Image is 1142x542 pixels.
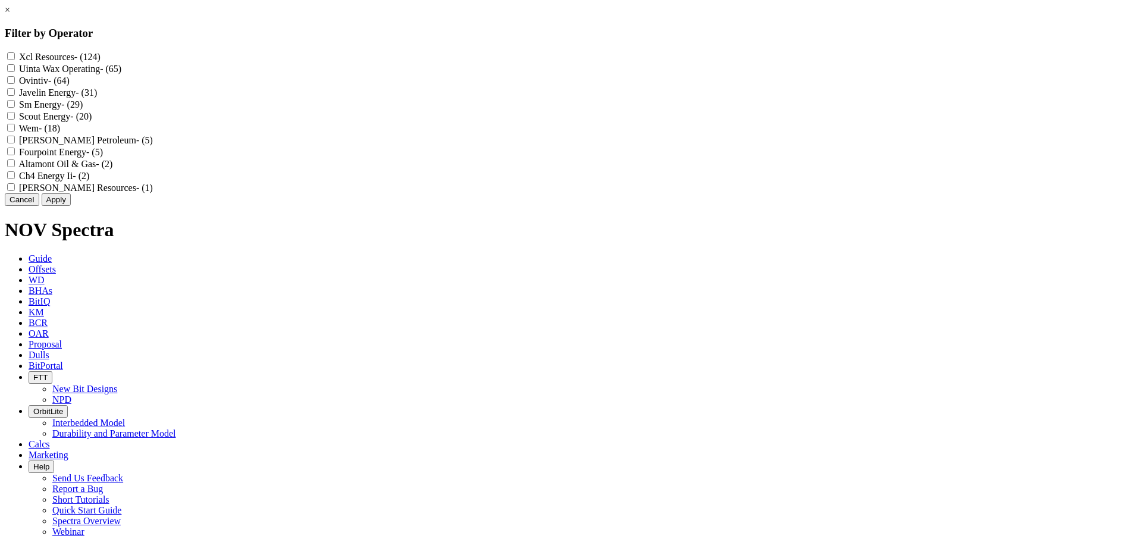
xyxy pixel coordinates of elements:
label: Ch4 Energy Ii [19,171,89,181]
a: Durability and Parameter Model [52,428,176,438]
label: Uinta Wax Operating [19,64,121,74]
span: - (65) [100,64,121,74]
span: Guide [29,253,52,264]
span: KM [29,307,44,317]
button: Cancel [5,193,39,206]
label: Scout Energy [19,111,92,121]
label: [PERSON_NAME] Resources [19,183,153,193]
h3: Filter by Operator [5,27,1137,40]
span: - (1) [136,183,153,193]
span: - (31) [76,87,97,98]
span: - (29) [61,99,83,109]
span: Dulls [29,350,49,360]
span: Calcs [29,439,50,449]
span: BitPortal [29,361,63,371]
span: BitIQ [29,296,50,306]
span: Help [33,462,49,471]
label: Xcl Resources [19,52,101,62]
span: BHAs [29,286,52,296]
span: Offsets [29,264,56,274]
label: Javelin Energy [19,87,97,98]
span: - (20) [70,111,92,121]
span: - (5) [86,147,103,157]
a: × [5,5,10,15]
span: WD [29,275,45,285]
span: - (2) [96,159,112,169]
span: FTT [33,373,48,382]
span: OrbitLite [33,407,63,416]
span: BCR [29,318,48,328]
label: Wem [19,123,60,133]
h1: NOV Spectra [5,219,1137,241]
label: Altamont Oil & Gas [18,159,112,169]
a: Webinar [52,527,84,537]
span: - (18) [39,123,60,133]
a: Interbedded Model [52,418,125,428]
span: - (5) [136,135,153,145]
label: Ovintiv [19,76,70,86]
label: Fourpoint Energy [19,147,103,157]
a: NPD [52,394,71,405]
a: Short Tutorials [52,494,109,505]
button: Apply [42,193,71,206]
a: Quick Start Guide [52,505,121,515]
a: Send Us Feedback [52,473,123,483]
span: - (124) [74,52,101,62]
label: Sm Energy [19,99,83,109]
a: Report a Bug [52,484,103,494]
span: OAR [29,328,49,339]
span: - (64) [48,76,70,86]
label: [PERSON_NAME] Petroleum [19,135,153,145]
span: - (2) [73,171,89,181]
span: Marketing [29,450,68,460]
a: Spectra Overview [52,516,121,526]
a: New Bit Designs [52,384,117,394]
span: Proposal [29,339,62,349]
